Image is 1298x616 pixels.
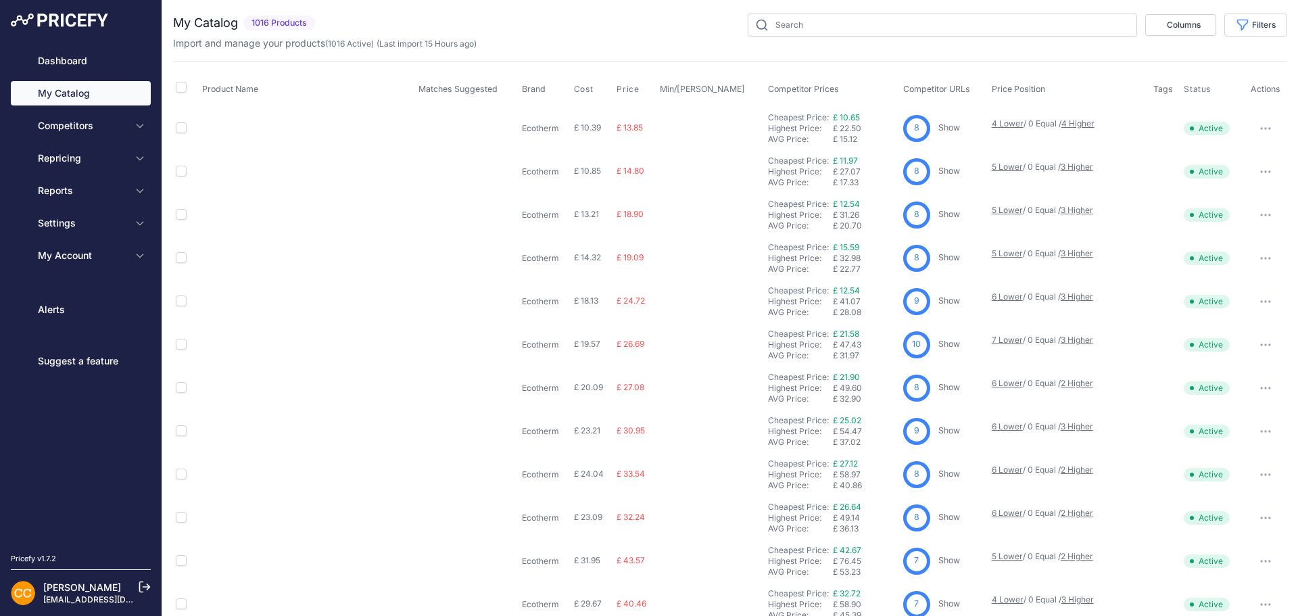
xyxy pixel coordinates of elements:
div: Highest Price: [768,339,833,350]
p: / 0 Equal / [992,118,1140,129]
span: £ 14.32 [574,252,601,262]
span: £ 31.26 [833,210,859,220]
div: Highest Price: [768,383,833,394]
button: Columns [1145,14,1216,36]
a: 2 Higher [1061,551,1093,561]
a: 3 Higher [1061,248,1093,258]
p: / 0 Equal / [992,335,1140,346]
span: 1016 Products [243,16,315,31]
span: £ 23.09 [574,512,602,522]
span: Competitor URLs [903,84,970,94]
div: AVG Price: [768,177,833,188]
span: Brand [522,84,546,94]
a: 6 Lower [992,465,1023,475]
a: Cheapest Price: [768,112,829,122]
span: £ 19.09 [617,252,644,262]
a: £ 25.02 [833,415,861,425]
span: Active [1184,295,1230,308]
a: Show [938,209,960,219]
span: £ 10.39 [574,122,601,133]
span: £ 13.21 [574,209,599,219]
div: AVG Price: [768,437,833,448]
a: Show [938,339,960,349]
span: 8 [914,381,919,394]
span: 8 [914,165,919,178]
a: 3 Higher [1061,594,1094,605]
p: / 0 Equal / [992,162,1140,172]
span: Active [1184,598,1230,611]
span: Repricing [38,151,126,165]
span: Status [1184,84,1211,95]
a: £ 15.59 [833,242,859,252]
a: 3 Higher [1061,335,1093,345]
span: Active [1184,252,1230,265]
span: 7 [914,598,919,611]
span: Active [1184,554,1230,568]
span: 7 [914,554,919,567]
a: Cheapest Price: [768,242,829,252]
span: 9 [914,295,919,308]
button: Status [1184,84,1213,95]
p: / 0 Equal / [992,248,1140,259]
div: AVG Price: [768,220,833,231]
a: 6 Lower [992,508,1023,518]
span: Tags [1153,84,1173,94]
span: £ 14.80 [617,166,644,176]
span: Min/[PERSON_NAME] [660,84,745,94]
button: Cost [574,84,596,95]
button: Competitors [11,114,151,138]
span: Actions [1251,84,1280,94]
span: £ 49.60 [833,383,862,393]
span: £ 58.97 [833,469,861,479]
button: Price [617,84,642,95]
a: 5 Lower [992,162,1023,172]
span: £ 13.85 [617,122,643,133]
span: Reports [38,184,126,197]
a: £ 26.64 [833,502,861,512]
div: AVG Price: [768,480,833,491]
span: Price [617,84,639,95]
span: £ 31.95 [574,555,600,565]
span: £ 49.14 [833,513,860,523]
span: £ 32.24 [617,512,645,522]
button: Repricing [11,146,151,170]
span: £ 32.98 [833,253,861,263]
a: Cheapest Price: [768,545,829,555]
span: Matches Suggested [418,84,498,94]
div: Highest Price: [768,513,833,523]
span: £ 43.57 [617,555,645,565]
a: £ 21.58 [833,329,859,339]
p: / 0 Equal / [992,421,1140,432]
a: Show [938,512,960,522]
a: Show [938,252,960,262]
div: £ 22.77 [833,264,898,275]
span: £ 20.09 [574,382,603,392]
button: My Account [11,243,151,268]
p: / 0 Equal / [992,291,1140,302]
a: Show [938,425,960,435]
span: £ 18.13 [574,295,598,306]
a: Cheapest Price: [768,156,829,166]
p: Ecotherm [522,426,569,437]
span: £ 29.67 [574,598,602,609]
p: / 0 Equal / [992,508,1140,519]
div: Highest Price: [768,296,833,307]
a: [PERSON_NAME] [43,582,121,593]
a: 3 Higher [1061,291,1093,302]
span: Active [1184,338,1230,352]
div: AVG Price: [768,307,833,318]
div: £ 15.12 [833,134,898,145]
span: £ 54.47 [833,426,862,436]
span: Active [1184,381,1230,395]
a: 6 Lower [992,421,1023,431]
span: £ 40.46 [617,598,646,609]
a: Cheapest Price: [768,502,829,512]
p: Ecotherm [522,556,569,567]
p: Ecotherm [522,383,569,394]
a: Dashboard [11,49,151,73]
a: £ 11.97 [833,156,858,166]
span: £ 10.85 [574,166,601,176]
input: Search [748,14,1137,37]
p: / 0 Equal / [992,378,1140,389]
a: 4 Higher [1061,118,1095,128]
